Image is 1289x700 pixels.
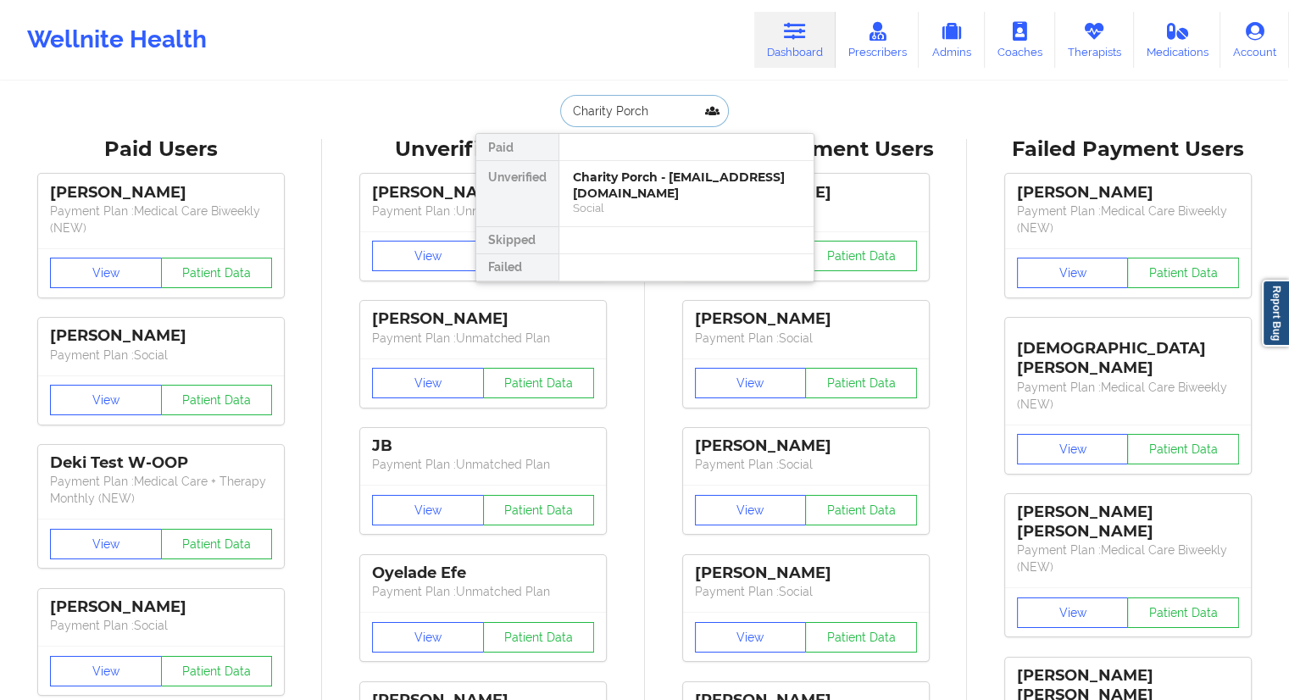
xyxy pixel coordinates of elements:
p: Payment Plan : Unmatched Plan [372,583,594,600]
button: View [50,258,162,288]
div: Paid Users [12,136,310,163]
div: [PERSON_NAME] [372,183,594,203]
div: JB [372,436,594,456]
button: Patient Data [483,495,595,525]
div: Paid [476,134,558,161]
div: Charity Porch - [EMAIL_ADDRESS][DOMAIN_NAME] [573,169,800,201]
div: Failed Payment Users [979,136,1277,163]
div: Unverified Users [334,136,632,163]
div: Deki Test W-OOP [50,453,272,473]
div: Failed [476,254,558,281]
p: Payment Plan : Social [695,583,917,600]
button: View [1017,434,1129,464]
div: [PERSON_NAME] [695,436,917,456]
a: Prescribers [836,12,920,68]
div: Social [573,201,800,215]
p: Payment Plan : Medical Care + Therapy Monthly (NEW) [50,473,272,507]
p: Payment Plan : Unmatched Plan [372,203,594,219]
button: Patient Data [161,656,273,686]
p: Payment Plan : Social [50,347,272,364]
button: Patient Data [805,495,917,525]
div: [PERSON_NAME] [50,326,272,346]
p: Payment Plan : Medical Care Biweekly (NEW) [1017,542,1239,575]
button: View [50,385,162,415]
a: Medications [1134,12,1221,68]
button: Patient Data [161,529,273,559]
p: Payment Plan : Social [695,330,917,347]
div: [PERSON_NAME] [50,183,272,203]
button: View [695,495,807,525]
button: Patient Data [1127,434,1239,464]
p: Payment Plan : Unmatched Plan [372,330,594,347]
p: Payment Plan : Medical Care Biweekly (NEW) [1017,379,1239,413]
a: Account [1220,12,1289,68]
div: [PERSON_NAME] [372,309,594,329]
button: Patient Data [1127,258,1239,288]
button: Patient Data [805,622,917,653]
div: Skipped [476,227,558,254]
button: View [372,368,484,398]
button: Patient Data [483,368,595,398]
div: [PERSON_NAME] [50,597,272,617]
button: View [372,241,484,271]
button: Patient Data [161,258,273,288]
a: Dashboard [754,12,836,68]
button: View [50,529,162,559]
a: Coaches [985,12,1055,68]
button: View [695,368,807,398]
div: [DEMOGRAPHIC_DATA][PERSON_NAME] [1017,326,1239,378]
a: Admins [919,12,985,68]
div: Unverified [476,161,558,227]
a: Report Bug [1262,280,1289,347]
button: View [695,622,807,653]
button: Patient Data [483,622,595,653]
button: View [1017,597,1129,628]
p: Payment Plan : Social [695,456,917,473]
p: Payment Plan : Medical Care Biweekly (NEW) [50,203,272,236]
div: [PERSON_NAME] [PERSON_NAME] [1017,503,1239,542]
div: Oyelade Efe [372,564,594,583]
div: [PERSON_NAME] [695,564,917,583]
button: View [372,495,484,525]
button: Patient Data [805,368,917,398]
button: View [1017,258,1129,288]
p: Payment Plan : Medical Care Biweekly (NEW) [1017,203,1239,236]
div: [PERSON_NAME] [695,309,917,329]
a: Therapists [1055,12,1134,68]
button: Patient Data [805,241,917,271]
button: Patient Data [1127,597,1239,628]
button: View [372,622,484,653]
button: Patient Data [161,385,273,415]
button: View [50,656,162,686]
div: [PERSON_NAME] [1017,183,1239,203]
p: Payment Plan : Social [50,617,272,634]
p: Payment Plan : Unmatched Plan [372,456,594,473]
